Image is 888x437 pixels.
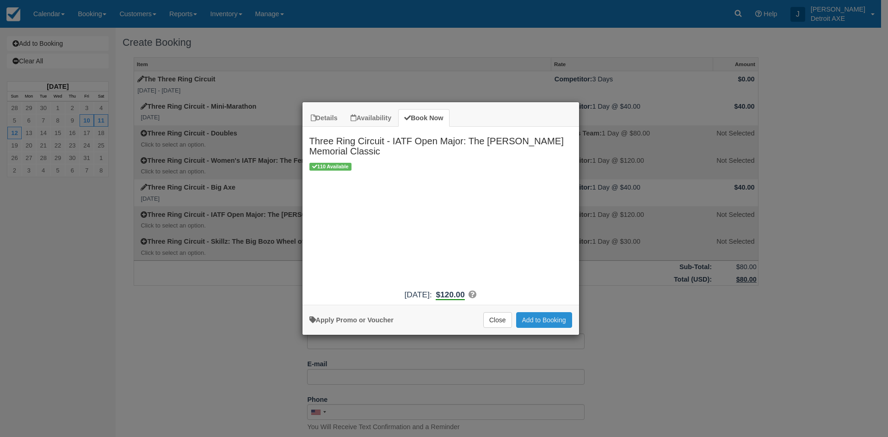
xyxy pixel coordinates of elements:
[345,109,397,127] a: Availability
[405,290,430,299] span: [DATE]
[309,163,351,171] span: 110 Available
[302,127,579,300] div: Item Modal
[302,289,579,301] div: :
[305,109,344,127] a: Details
[483,312,512,328] button: Close
[516,312,572,328] button: Add to Booking
[302,127,579,161] h2: Three Ring Circuit - IATF Open Major: The [PERSON_NAME] Memorial Classic
[309,316,394,324] a: Apply Voucher
[398,109,449,127] a: Book Now
[436,290,464,300] b: $120.00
